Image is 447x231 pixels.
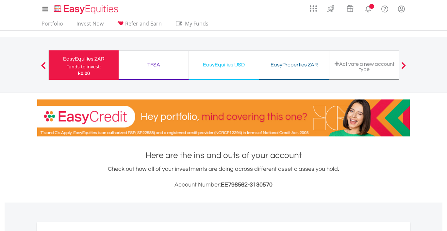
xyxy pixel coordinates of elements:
h3: Account Number: [37,180,410,189]
div: EasyEquities USD [193,60,255,69]
span: My Funds [175,19,218,28]
img: vouchers-v2.svg [345,3,356,14]
span: Refer and Earn [125,20,162,27]
a: Invest Now [74,20,106,30]
h1: Here are the ins and outs of your account [37,150,410,161]
div: Activate a new account type [333,61,395,72]
a: My Profile [393,2,410,16]
span: EE798562-3130570 [221,182,273,188]
a: FAQ's and Support [376,2,393,15]
div: TFSA [123,60,185,69]
img: thrive-v2.svg [325,3,336,14]
img: grid-menu-icon.svg [310,5,317,12]
a: Notifications [360,2,376,15]
img: EasyCredit Promotion Banner [37,99,410,136]
a: Home page [51,2,121,15]
a: Refer and Earn [114,20,164,30]
img: EasyEquities_Logo.png [53,4,121,15]
a: Vouchers [340,2,360,14]
div: Check out how all of your investments are doing across different asset classes you hold. [37,165,410,189]
div: EasyProperties ZAR [263,60,325,69]
span: R0.00 [78,70,90,76]
div: Funds to invest: [66,63,101,70]
div: EasyEquities ZAR [53,54,115,63]
a: AppsGrid [306,2,321,12]
a: Portfolio [39,20,66,30]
